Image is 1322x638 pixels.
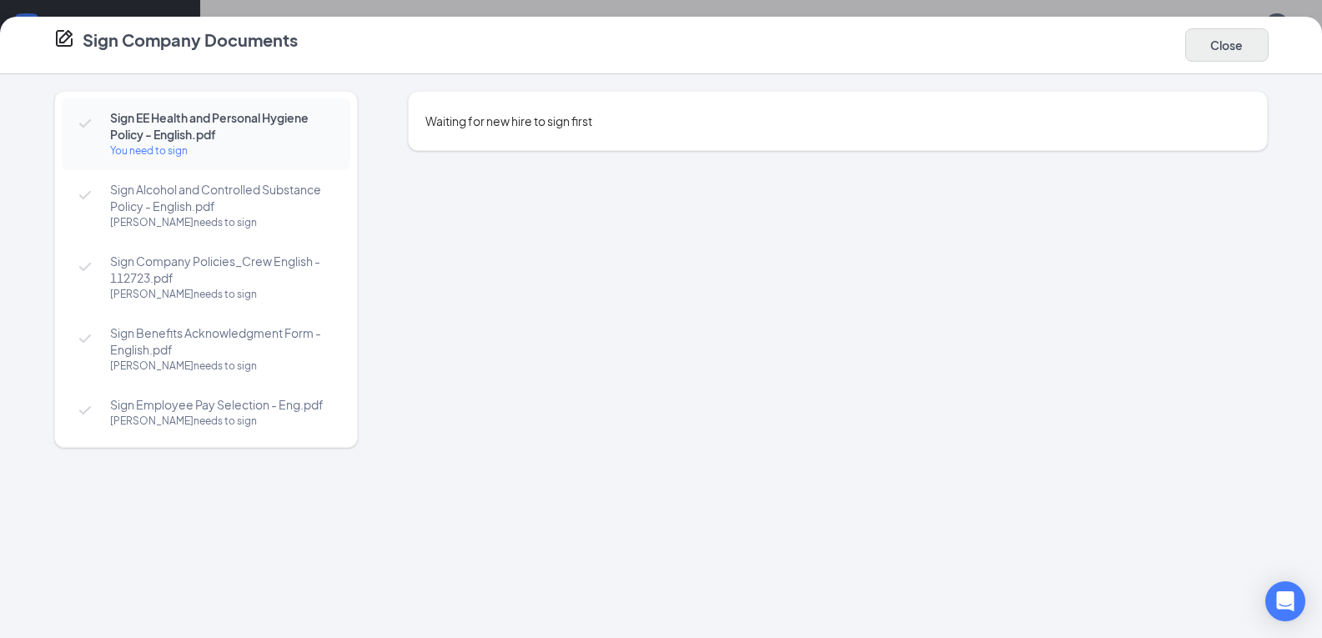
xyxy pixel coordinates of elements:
[83,28,298,52] h4: Sign Company Documents
[75,400,95,420] svg: Checkmark
[110,358,334,374] div: [PERSON_NAME] needs to sign
[110,253,334,286] span: Sign Company Policies_Crew English - 112723.pdf
[1265,581,1305,621] div: Open Intercom Messenger
[110,286,334,303] div: [PERSON_NAME] needs to sign
[110,109,334,143] span: Sign EE Health and Personal Hygiene Policy - English.pdf
[54,28,74,48] svg: CompanyDocumentIcon
[110,214,334,231] div: [PERSON_NAME] needs to sign
[110,181,334,214] span: Sign Alcohol and Controlled Substance Policy - English.pdf
[75,113,95,133] svg: Checkmark
[425,113,592,128] span: Waiting for new hire to sign first
[75,329,95,349] svg: Checkmark
[1185,28,1269,62] button: Close
[110,143,334,159] div: You need to sign
[75,257,95,277] svg: Checkmark
[110,396,334,413] span: Sign Employee Pay Selection - Eng.pdf
[110,324,334,358] span: Sign Benefits Acknowledgment Form - English.pdf
[110,413,334,430] div: [PERSON_NAME] needs to sign
[75,185,95,205] svg: Checkmark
